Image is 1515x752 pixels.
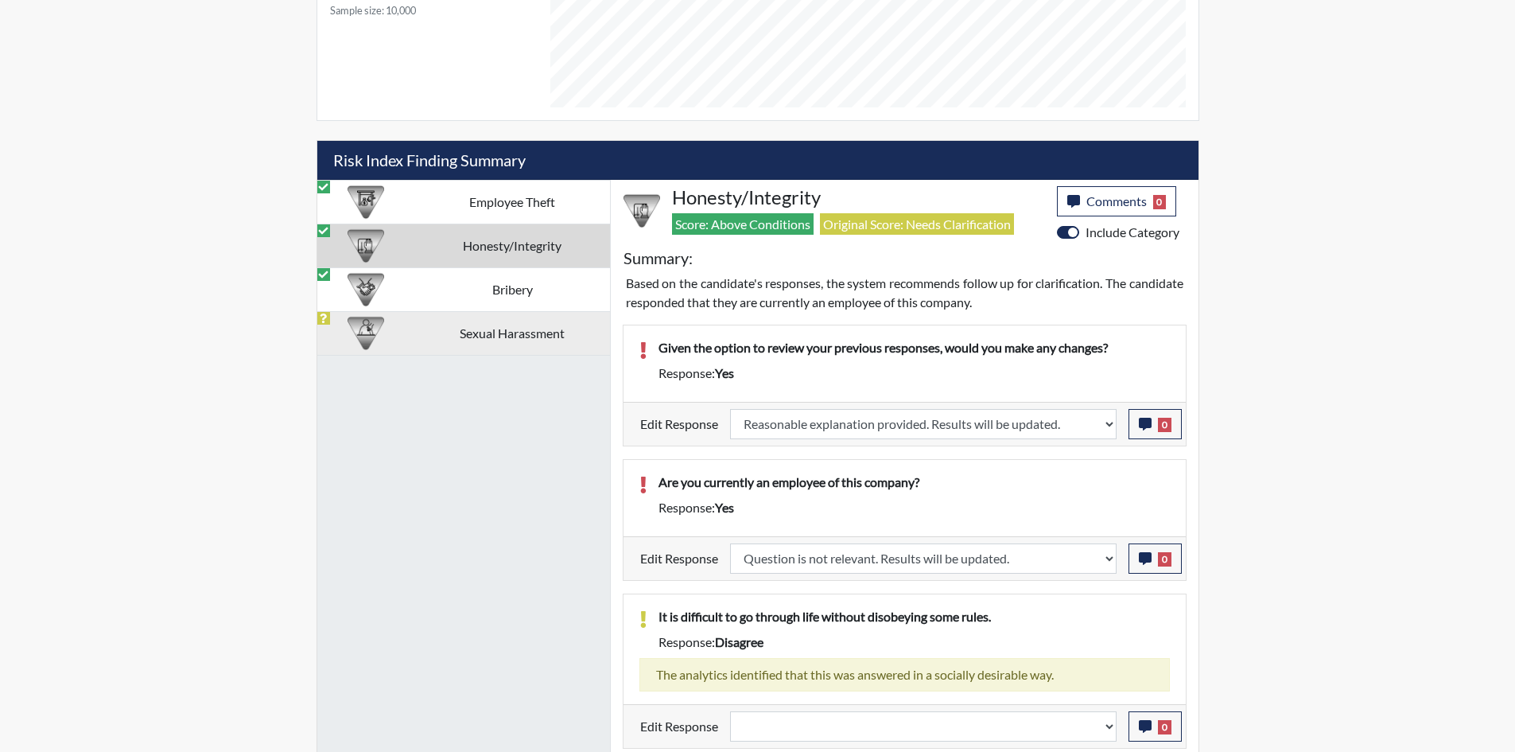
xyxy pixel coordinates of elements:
label: Include Category [1086,223,1179,242]
label: Edit Response [640,409,718,439]
small: Sample size: 10,000 [330,3,525,18]
div: Response: [647,633,1182,652]
span: 0 [1158,552,1171,567]
img: CATEGORY%20ICON-07.58b65e52.png [348,184,384,220]
span: Score: Above Conditions [672,213,814,235]
div: Update the test taker's response, the change might impact the score [718,544,1128,574]
p: Are you currently an employee of this company? [658,473,1170,492]
p: It is difficult to go through life without disobeying some rules. [658,607,1170,626]
button: 0 [1128,544,1182,574]
span: 0 [1158,720,1171,734]
h5: Risk Index Finding Summary [317,141,1198,180]
img: CATEGORY%20ICON-11.a5f294f4.png [348,228,384,264]
span: Comments [1086,193,1147,208]
div: Response: [647,498,1182,517]
span: 0 [1153,195,1167,209]
h5: Summary: [623,248,693,267]
label: Edit Response [640,711,718,742]
td: Bribery [414,267,610,311]
span: 0 [1158,418,1171,432]
p: Given the option to review your previous responses, would you make any changes? [658,338,1170,357]
span: yes [715,500,734,515]
img: CATEGORY%20ICON-11.a5f294f4.png [623,193,660,229]
div: Update the test taker's response, the change might impact the score [718,409,1128,439]
p: Based on the candidate's responses, the system recommends follow up for clarification. The candid... [626,274,1183,312]
span: yes [715,365,734,380]
label: Edit Response [640,544,718,574]
button: Comments0 [1057,186,1177,216]
h4: Honesty/Integrity [672,186,1045,209]
span: disagree [715,634,763,649]
button: 0 [1128,711,1182,742]
span: Original Score: Needs Clarification [820,213,1014,235]
td: Employee Theft [414,180,610,224]
div: The analytics identified that this was answered in a socially desirable way. [639,658,1170,692]
div: Update the test taker's response, the change might impact the score [718,711,1128,742]
div: Response: [647,364,1182,383]
img: CATEGORY%20ICON-23.dd685920.png [348,315,384,352]
td: Sexual Harassment [414,311,610,355]
img: CATEGORY%20ICON-03.c5611939.png [348,271,384,308]
td: Honesty/Integrity [414,224,610,267]
button: 0 [1128,409,1182,439]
